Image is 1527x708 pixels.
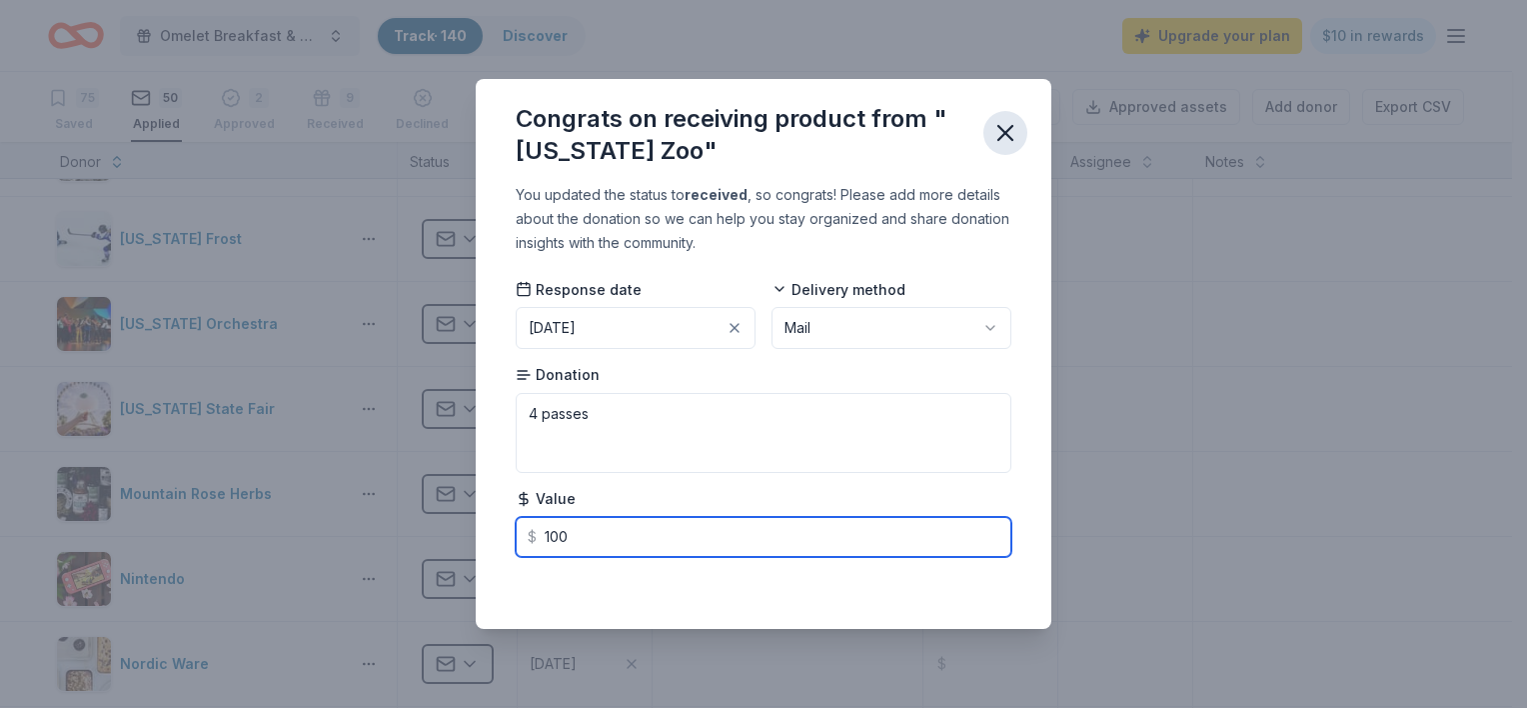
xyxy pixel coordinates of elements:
button: [DATE] [516,307,756,349]
span: Delivery method [771,280,905,300]
div: You updated the status to , so congrats! Please add more details about the donation so we can hel... [516,183,1011,255]
span: Value [516,489,576,509]
span: Donation [516,365,600,385]
span: Response date [516,280,642,300]
div: Congrats on receiving product from "[US_STATE] Zoo" [516,103,967,167]
textarea: 4 passes [516,393,1011,473]
div: [DATE] [529,316,576,340]
b: received [685,186,748,203]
